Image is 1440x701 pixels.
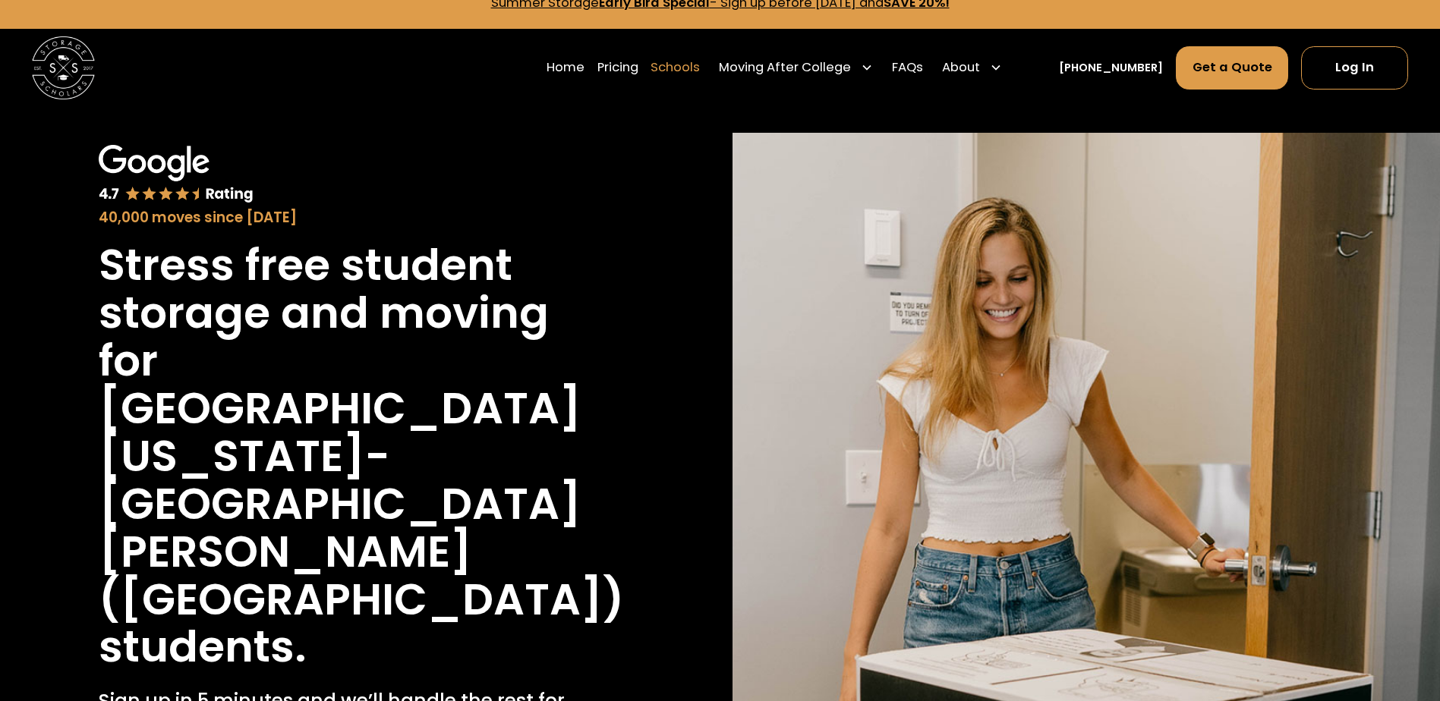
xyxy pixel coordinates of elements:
h1: [GEOGRAPHIC_DATA][US_STATE]-[GEOGRAPHIC_DATA][PERSON_NAME] ([GEOGRAPHIC_DATA]) [99,385,624,624]
a: Log In [1301,46,1408,89]
a: [PHONE_NUMBER] [1059,60,1163,77]
a: Pricing [597,46,638,90]
h1: Stress free student storage and moving for [99,241,608,385]
h1: students. [99,623,307,671]
a: Get a Quote [1176,46,1289,89]
a: Home [547,46,585,90]
div: About [942,58,980,77]
div: Moving After College [719,58,851,77]
div: Moving After College [713,46,880,90]
a: FAQs [892,46,923,90]
img: Google 4.7 star rating [99,145,254,204]
img: Storage Scholars main logo [32,36,95,99]
div: About [936,46,1009,90]
a: Schools [651,46,700,90]
div: 40,000 moves since [DATE] [99,207,608,228]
